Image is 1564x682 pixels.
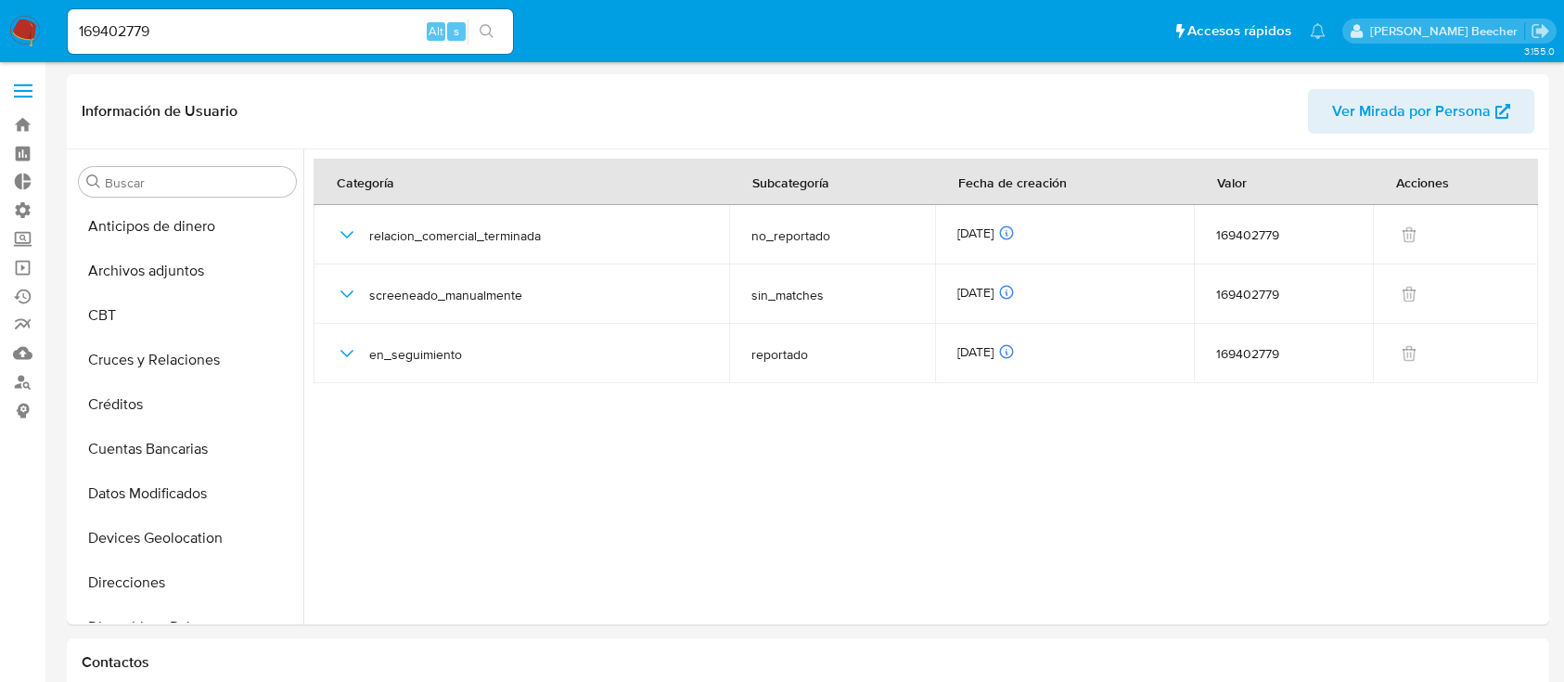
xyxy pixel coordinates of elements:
[1308,89,1534,134] button: Ver Mirada por Persona
[71,293,303,338] button: CBT
[1187,21,1291,41] span: Accesos rápidos
[105,174,288,191] input: Buscar
[71,338,303,382] button: Cruces y Relaciones
[71,382,303,427] button: Créditos
[454,22,459,40] span: s
[82,653,1534,672] h1: Contactos
[71,516,303,560] button: Devices Geolocation
[68,19,513,44] input: Buscar usuario o caso...
[86,174,101,189] button: Buscar
[1310,23,1326,39] a: Notificaciones
[71,427,303,471] button: Cuentas Bancarias
[468,19,506,45] button: search-icon
[71,605,303,650] button: Dispositivos Point
[1370,22,1524,40] p: camila.tresguerres@mercadolibre.com
[71,249,303,293] button: Archivos adjuntos
[71,471,303,516] button: Datos Modificados
[1332,89,1491,134] span: Ver Mirada por Persona
[71,560,303,605] button: Direcciones
[71,204,303,249] button: Anticipos de dinero
[1531,21,1550,41] a: Salir
[429,22,443,40] span: Alt
[82,102,237,121] h1: Información de Usuario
